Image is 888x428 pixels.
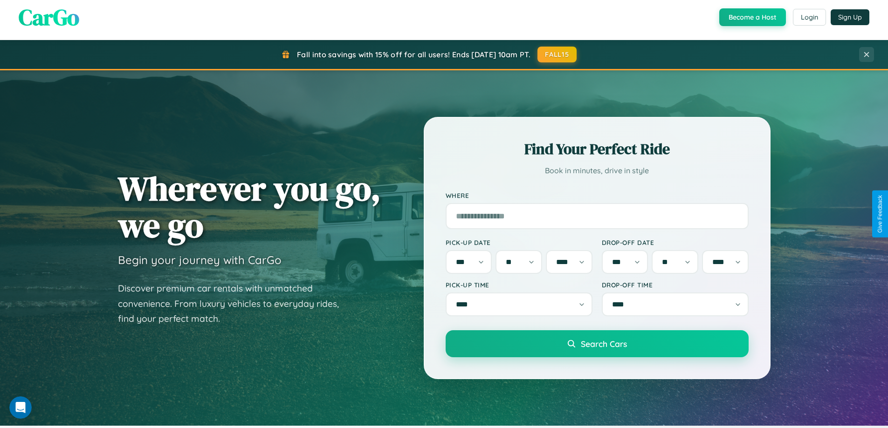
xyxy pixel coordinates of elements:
span: Fall into savings with 15% off for all users! Ends [DATE] 10am PT. [297,50,530,59]
label: Pick-up Date [446,238,592,246]
button: FALL15 [537,47,577,62]
iframe: Intercom live chat [9,396,32,419]
label: Pick-up Time [446,281,592,289]
button: Become a Host [719,8,786,26]
label: Where [446,191,749,199]
p: Book in minutes, drive in style [446,164,749,177]
label: Drop-off Time [602,281,749,289]
p: Discover premium car rentals with unmatched convenience. From luxury vehicles to everyday rides, ... [118,281,351,326]
h2: Find Your Perfect Ride [446,139,749,159]
button: Search Cars [446,330,749,357]
h3: Begin your journey with CarGo [118,253,282,267]
label: Drop-off Date [602,238,749,246]
h1: Wherever you go, we go [118,170,381,244]
div: Give Feedback [877,195,883,233]
button: Login [793,9,826,26]
span: CarGo [19,2,79,33]
button: Sign Up [831,9,869,25]
span: Search Cars [581,339,627,349]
